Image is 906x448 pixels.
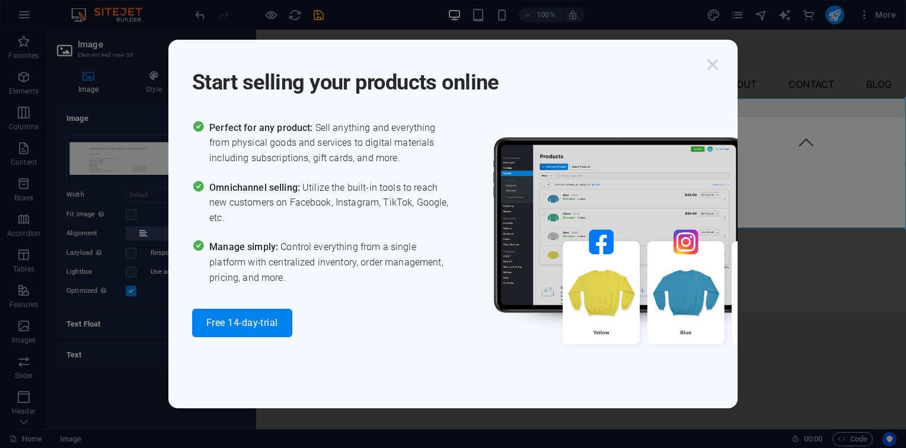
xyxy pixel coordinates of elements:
img: promo_image.png [474,120,830,379]
span: Control everything from a single platform with centralized inventory, order management, pricing, ... [209,239,453,285]
span: Sell anything and everything from physical goods and services to digital materials including subs... [209,120,453,166]
button: Free 14-day-trial [192,309,292,337]
span: Free 14-day-trial [206,318,278,328]
span: Perfect for any product: [209,122,315,133]
h1: Start selling your products online [192,54,702,97]
span: Utilize the built-in tools to reach new customers on Facebook, Instagram, TikTok, Google, etc. [209,180,453,226]
span: Omnichannel selling: [209,182,302,193]
span: Manage simply: [209,241,280,252]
